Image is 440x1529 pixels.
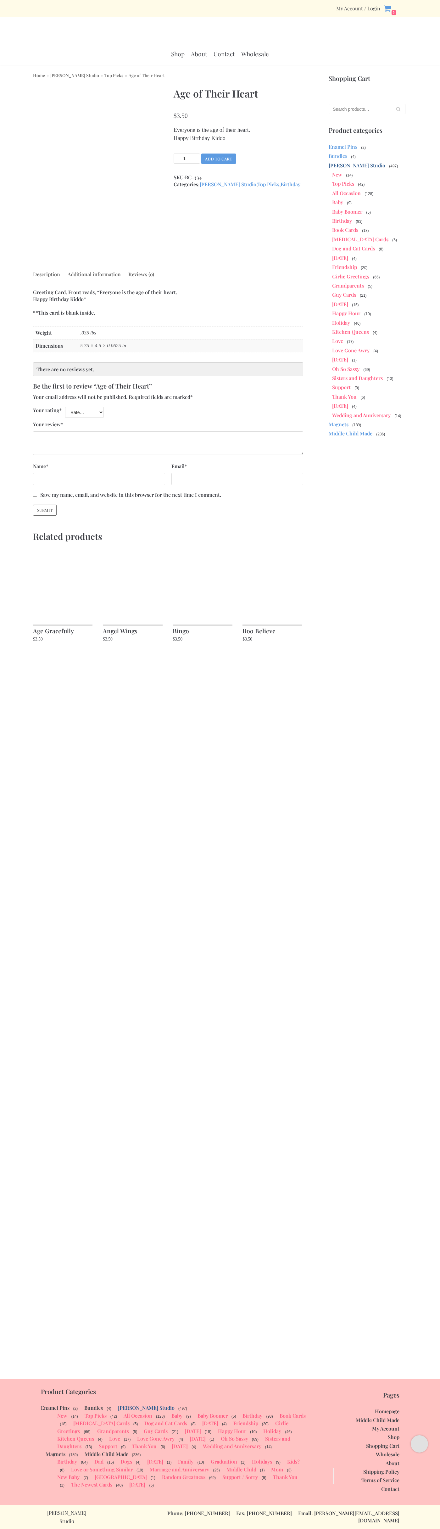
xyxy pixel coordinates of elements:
[209,1437,215,1442] span: (1)
[200,181,256,188] a: [PERSON_NAME] Studio
[332,301,348,307] a: [DATE]
[135,1510,399,1524] p: Phone: [PHONE_NUMBER] Fax: [PHONE_NUMBER] Email: [PERSON_NAME][EMAIL_ADDRESS][DOMAIN_NAME]
[350,154,356,160] span: (4)
[133,1421,139,1427] span: (5)
[332,310,360,316] a: Happy Hour
[40,491,221,498] label: Save my name, email, and website in this browser for the next time I comment.
[178,1437,184,1442] span: (4)
[286,1467,292,1473] span: (3)
[360,395,366,400] span: (6)
[233,1420,258,1426] a: Friendship
[332,208,362,215] a: Baby Boomer
[33,421,63,428] label: Your review
[120,1444,126,1450] span: (9)
[353,321,361,326] span: (46)
[332,227,358,233] a: Book Cards
[329,75,405,82] p: Shopping Cart
[178,1406,188,1411] span: (497)
[103,637,113,641] bdi: 3.50
[73,1420,130,1426] a: [MEDICAL_DATA] Cards
[329,143,357,150] a: Enamel Pins
[173,624,232,636] h2: Bingo
[95,1474,147,1480] a: [GEOGRAPHIC_DATA]
[197,1459,204,1465] span: (10)
[107,1459,114,1465] span: (15)
[376,1451,399,1458] a: Wholesale
[332,273,369,280] a: Girlie Greetings
[80,339,303,352] td: 5.75 × 4.5 × 0.0625 in
[391,10,396,15] span: 0
[332,393,357,400] a: Thank You
[71,1466,133,1473] a: Love or Something Similar
[287,1458,300,1465] a: Kids?
[110,1414,118,1419] span: (42)
[332,319,350,326] a: Holiday
[259,1467,265,1473] span: (1)
[166,1459,172,1465] span: (1)
[57,1435,94,1442] a: Kitchen Queens
[41,1388,308,1395] p: Product Categories
[57,1474,80,1480] a: New Baby
[226,1466,256,1473] a: Middle Child
[357,182,365,187] span: (42)
[104,72,123,78] a: Top Picks
[84,1404,103,1411] a: Bundles
[174,112,177,119] span: $
[33,548,92,643] a: Age Gracefully $3.50
[240,1459,246,1465] span: (1)
[336,5,380,12] a: My Account / Login
[242,548,302,643] a: Boo Believe $3.50
[265,1414,273,1419] span: (93)
[150,1466,209,1473] a: Marriage and Anniversary
[351,404,357,409] span: (4)
[214,50,235,58] a: Contact
[45,72,50,78] span: »
[33,637,35,641] span: $
[363,1468,399,1475] a: Shipping Policy
[191,1444,197,1450] span: (4)
[345,172,353,178] span: (14)
[33,637,43,641] bdi: 3.50
[171,463,187,470] label: Email
[115,1482,123,1488] span: (40)
[388,1434,399,1440] a: Shop
[355,219,363,224] span: (93)
[135,1459,141,1465] span: (4)
[123,72,129,78] span: »
[346,200,352,206] span: (9)
[356,1417,399,1423] a: Middle Child Made
[202,1420,218,1426] a: [DATE]
[174,126,303,142] p: Everyone is the age of their heart. Happy Birthday Kiddo
[148,1482,154,1488] span: (5)
[351,357,357,363] span: (1)
[33,529,303,544] h2: Related products
[375,1408,399,1414] a: Homepage
[198,1412,228,1419] a: Baby Boomer
[173,637,182,641] bdi: 3.50
[178,1458,193,1465] a: Family
[33,72,165,79] nav: Breadcrumb
[201,154,236,164] button: Add to cart
[275,1459,281,1465] span: (9)
[124,1412,152,1419] a: All Occasion
[185,1428,201,1434] a: [DATE]
[265,1444,272,1450] span: (14)
[204,1429,212,1435] span: (15)
[209,1475,216,1481] span: (69)
[367,283,373,289] span: (5)
[33,362,303,376] p: There are no reviews yet.
[261,1475,267,1481] span: (9)
[242,637,252,641] bdi: 3.50
[190,1435,206,1442] a: [DATE]
[372,330,378,335] span: (4)
[129,1481,145,1488] a: [DATE]
[221,1435,248,1442] a: Oh So Sassy
[80,1459,88,1465] span: (84)
[59,1482,65,1488] span: (1)
[332,264,357,270] a: Friendship
[231,1414,237,1419] span: (5)
[284,1429,292,1435] span: (46)
[394,413,402,419] span: (14)
[147,1458,163,1465] a: [DATE]
[33,326,80,339] th: Weight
